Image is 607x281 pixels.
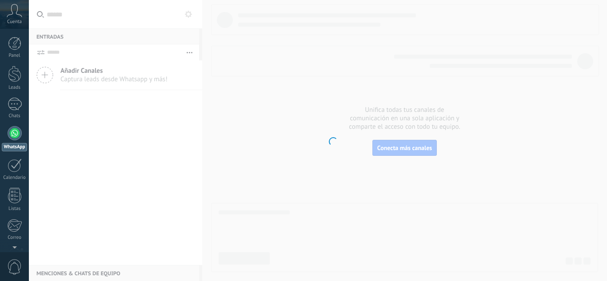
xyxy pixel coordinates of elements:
div: Leads [2,85,28,91]
div: Panel [2,53,28,59]
div: Listas [2,206,28,212]
span: Cuenta [7,19,22,25]
div: Chats [2,113,28,119]
div: Correo [2,235,28,241]
div: WhatsApp [2,143,27,151]
div: Calendario [2,175,28,181]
